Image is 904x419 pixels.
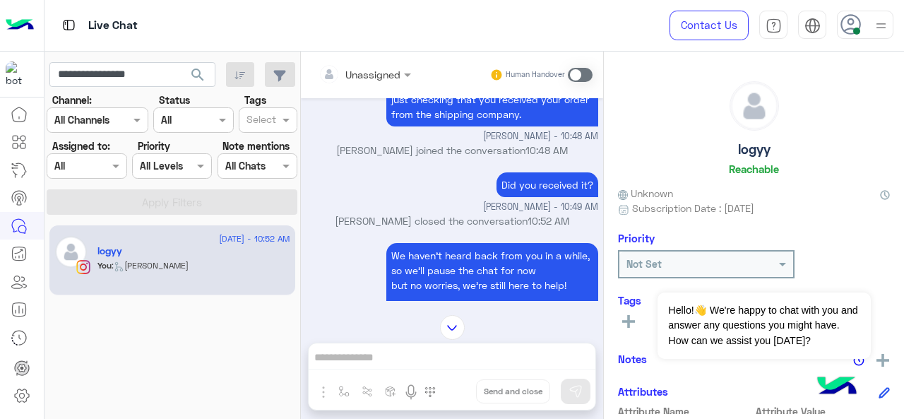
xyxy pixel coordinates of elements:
div: Select [244,112,276,130]
span: [PERSON_NAME] - 10:48 AM [483,130,598,143]
img: Instagram [76,260,90,274]
label: Tags [244,93,266,107]
img: tab [804,18,821,34]
a: Contact Us [670,11,749,40]
p: 20/8/2025, 10:49 AM [496,172,598,197]
img: 317874714732967 [6,61,31,87]
label: Status [159,93,190,107]
img: profile [872,17,890,35]
button: Send and close [476,379,550,403]
img: scroll [440,315,465,340]
h5: logyy [738,141,771,158]
img: defaultAdmin.png [730,82,778,130]
label: Note mentions [222,138,290,153]
span: Unknown [618,186,673,201]
span: : [PERSON_NAME] [112,260,189,271]
p: 20/8/2025, 10:48 AM [386,72,598,126]
button: Apply Filters [47,189,297,215]
label: Channel: [52,93,92,107]
span: search [189,66,206,83]
h6: Notes [618,353,647,365]
h6: Reachable [729,163,779,175]
img: add [876,354,889,367]
p: [PERSON_NAME] joined the conversation [307,143,598,158]
h6: Priority [618,232,655,244]
img: tab [60,16,78,34]
span: Subscription Date : [DATE] [632,201,754,216]
img: tab [766,18,782,34]
p: [PERSON_NAME] closed the conversation [307,213,598,228]
h6: Attributes [618,385,668,398]
span: [PERSON_NAME] - 10:49 AM [483,201,598,214]
span: You [97,260,112,271]
label: Assigned to: [52,138,110,153]
h5: logyy [97,245,122,257]
span: Hello!👋 We're happy to chat with you and answer any questions you might have. How can we assist y... [658,293,870,359]
span: Attribute Name [618,404,753,419]
span: [DATE] - 10:52 AM [219,232,290,245]
small: Human Handover [506,69,565,81]
img: hulul-logo.png [812,362,862,412]
button: search [181,62,215,93]
p: Live Chat [88,16,138,35]
img: defaultAdmin.png [55,236,87,268]
p: 20/8/2025, 10:52 AM [386,243,598,372]
label: Priority [138,138,170,153]
span: Attribute Value [756,404,891,419]
span: 10:48 AM [525,144,568,156]
span: 10:52 AM [528,215,569,227]
h6: Tags [618,294,890,307]
img: Logo [6,11,34,40]
a: tab [759,11,787,40]
img: notes [853,355,864,366]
